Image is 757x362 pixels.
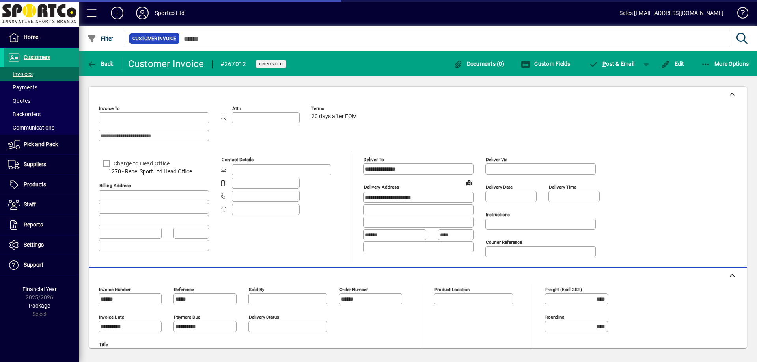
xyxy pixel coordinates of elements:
[220,58,246,71] div: #267012
[545,287,582,292] mat-label: Freight (excl GST)
[24,161,46,167] span: Suppliers
[731,2,747,27] a: Knowledge Base
[339,287,368,292] mat-label: Order number
[364,157,384,162] mat-label: Deliver To
[4,121,79,134] a: Communications
[311,113,357,120] span: 20 days after EOM
[8,84,37,91] span: Payments
[4,255,79,275] a: Support
[85,57,116,71] button: Back
[24,54,50,60] span: Customers
[8,111,41,117] span: Backorders
[24,34,38,40] span: Home
[99,287,131,292] mat-label: Invoice number
[259,61,283,67] span: Unposted
[85,32,116,46] button: Filter
[589,61,635,67] span: ost & Email
[4,108,79,121] a: Backorders
[128,58,204,70] div: Customer Invoice
[486,239,522,245] mat-label: Courier Reference
[4,155,79,175] a: Suppliers
[4,195,79,215] a: Staff
[249,314,279,320] mat-label: Delivery status
[4,67,79,81] a: Invoices
[661,61,684,67] span: Edit
[701,61,749,67] span: More Options
[453,61,504,67] span: Documents (0)
[4,81,79,94] a: Payments
[29,303,50,309] span: Package
[602,61,606,67] span: P
[99,342,108,347] mat-label: Title
[104,6,130,20] button: Add
[24,241,44,248] span: Settings
[155,7,185,19] div: Sportco Ltd
[4,28,79,47] a: Home
[4,235,79,255] a: Settings
[99,106,120,111] mat-label: Invoice To
[521,61,571,67] span: Custom Fields
[4,175,79,195] a: Products
[585,57,639,71] button: Post & Email
[486,212,510,217] mat-label: Instructions
[8,71,33,77] span: Invoices
[99,314,124,320] mat-label: Invoice date
[4,215,79,235] a: Reports
[24,141,58,147] span: Pick and Pack
[249,287,264,292] mat-label: Sold by
[545,314,564,320] mat-label: Rounding
[24,221,43,228] span: Reports
[79,57,122,71] app-page-header-button: Back
[24,262,43,268] span: Support
[8,98,30,104] span: Quotes
[232,106,241,111] mat-label: Attn
[659,57,686,71] button: Edit
[434,287,470,292] mat-label: Product location
[87,35,114,42] span: Filter
[486,184,513,190] mat-label: Delivery date
[130,6,155,20] button: Profile
[24,201,36,208] span: Staff
[311,106,359,111] span: Terms
[619,7,723,19] div: Sales [EMAIL_ADDRESS][DOMAIN_NAME]
[4,94,79,108] a: Quotes
[132,35,176,43] span: Customer Invoice
[699,57,751,71] button: More Options
[451,57,506,71] button: Documents (0)
[463,176,475,189] a: View on map
[8,124,54,131] span: Communications
[486,157,507,162] mat-label: Deliver via
[174,314,200,320] mat-label: Payment due
[22,286,57,292] span: Financial Year
[99,167,209,176] span: 1270 - Rebel Sport Ltd Head Office
[174,287,194,292] mat-label: Reference
[87,61,114,67] span: Back
[4,135,79,154] a: Pick and Pack
[24,181,46,187] span: Products
[549,184,576,190] mat-label: Delivery time
[519,57,572,71] button: Custom Fields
